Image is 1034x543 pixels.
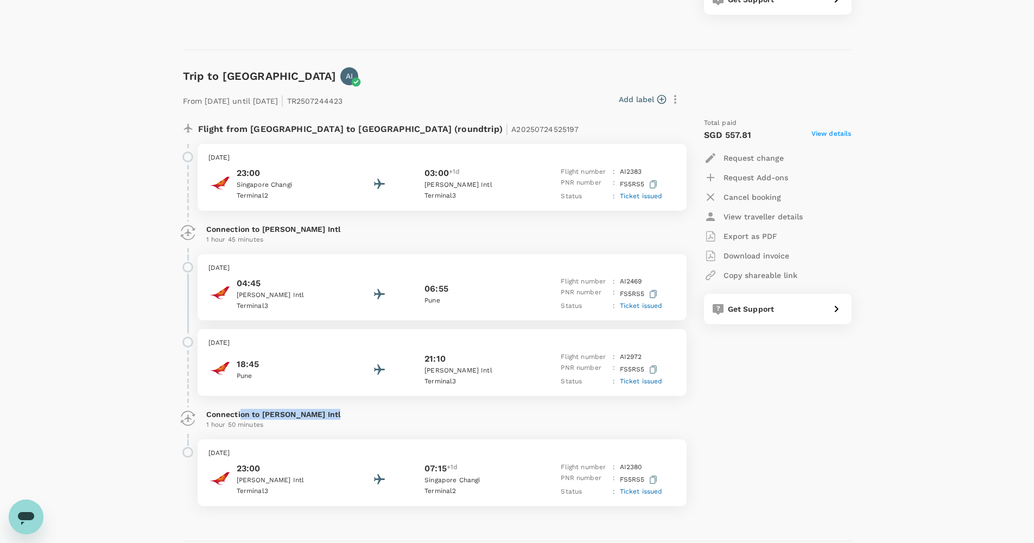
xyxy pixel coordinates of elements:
p: Connection to [PERSON_NAME] Intl [206,409,678,420]
p: : [613,487,615,497]
p: Pune [237,371,334,382]
p: [DATE] [208,448,676,459]
h6: Trip to [GEOGRAPHIC_DATA] [183,67,337,85]
p: FS5RS5 [620,287,659,301]
p: Terminal 2 [237,191,334,201]
img: Air India [208,282,230,304]
span: | [505,121,509,136]
button: View traveller details [704,207,803,226]
p: 23:00 [237,462,334,475]
p: AI 2380 [620,462,642,473]
p: : [613,376,615,387]
p: Flight number [561,462,608,473]
p: [DATE] [208,263,676,274]
p: Singapore Changi [237,180,334,191]
p: 1 hour 45 minutes [206,235,678,245]
p: Status [561,487,608,497]
p: 18:45 [237,358,334,371]
p: [PERSON_NAME] Intl [237,290,334,301]
p: [DATE] [208,338,676,349]
p: 03:00 [424,167,449,180]
p: [PERSON_NAME] Intl [424,365,522,376]
p: Cancel booking [724,192,781,203]
p: 1 hour 50 minutes [206,420,678,431]
p: Terminal 3 [424,191,522,201]
p: PNR number [561,473,608,487]
p: Download invoice [724,250,789,261]
p: AI 2469 [620,276,642,287]
button: Cancel booking [704,187,781,207]
img: Air India [208,468,230,489]
p: Terminal 2 [424,486,522,497]
p: Flight number [561,167,608,178]
p: [DATE] [208,153,676,163]
button: Add label [619,94,666,105]
p: 21:10 [424,352,446,365]
p: : [613,276,615,287]
p: FS5RS5 [620,473,659,487]
p: SGD 557.81 [704,129,752,142]
p: : [613,363,615,376]
img: Air India [208,357,230,379]
p: Copy shareable link [724,270,797,281]
button: Request Add-ons [704,168,788,187]
p: From [DATE] until [DATE] TR2507244423 [183,90,343,109]
p: Pune [424,295,522,306]
p: 04:45 [237,277,334,290]
p: : [613,462,615,473]
img: Air India [208,172,230,194]
span: +1d [449,167,460,180]
p: [PERSON_NAME] Intl [237,475,334,486]
p: FS5RS5 [620,178,659,191]
p: Terminal 3 [237,486,334,497]
span: Ticket issued [620,302,663,310]
button: Export as PDF [704,226,777,246]
p: AI 2383 [620,167,642,178]
button: Request change [704,148,784,168]
p: FS5RS5 [620,363,659,376]
p: : [613,473,615,487]
p: PNR number [561,178,608,191]
p: Flight from [GEOGRAPHIC_DATA] to [GEOGRAPHIC_DATA] (roundtrip) [198,118,579,137]
p: 07:15 [424,462,447,475]
p: Terminal 3 [237,301,334,312]
p: Flight number [561,352,608,363]
p: [PERSON_NAME] Intl [424,180,522,191]
p: AI [346,71,353,81]
p: : [613,167,615,178]
p: Connection to [PERSON_NAME] Intl [206,224,678,235]
span: A20250724525197 [511,125,579,134]
p: : [613,301,615,312]
span: +1d [447,462,458,475]
p: Request change [724,153,784,163]
p: Status [561,376,608,387]
span: Ticket issued [620,488,663,495]
p: Status [561,301,608,312]
p: Flight number [561,276,608,287]
p: : [613,178,615,191]
span: Ticket issued [620,377,663,385]
p: Status [561,191,608,202]
button: Download invoice [704,246,789,266]
p: : [613,191,615,202]
p: PNR number [561,363,608,376]
iframe: Button to launch messaging window [9,500,43,534]
p: AI 2972 [620,352,642,363]
p: PNR number [561,287,608,301]
p: Singapore Changi [424,475,522,486]
span: Get Support [728,305,775,313]
p: View traveller details [724,211,803,222]
p: : [613,287,615,301]
p: Request Add-ons [724,172,788,183]
p: 06:55 [424,282,448,295]
span: View details [811,129,852,142]
span: Ticket issued [620,192,663,200]
span: | [281,93,284,108]
button: Copy shareable link [704,266,797,285]
p: Terminal 3 [424,376,522,387]
p: : [613,352,615,363]
span: Total paid [704,118,737,129]
p: Export as PDF [724,231,777,242]
p: 23:00 [237,167,334,180]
